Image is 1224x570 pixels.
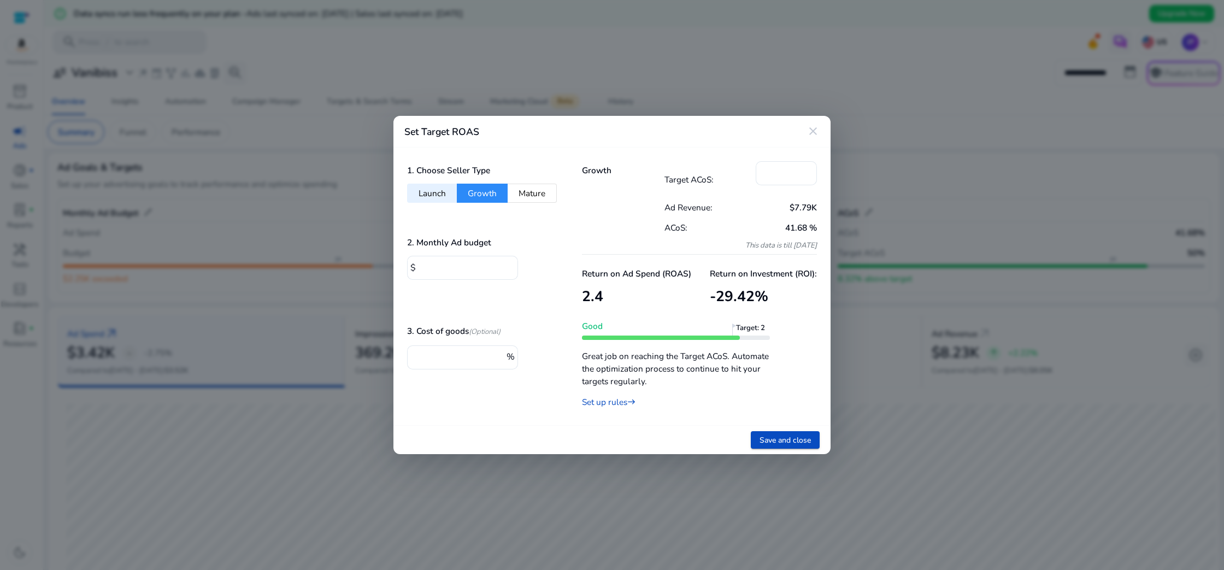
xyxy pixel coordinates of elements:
[740,201,817,214] p: $7.79K
[736,324,774,340] span: Target: 2
[582,344,770,387] p: Great job on reaching the Target ACoS. Automate the optimization process to continue to hit your ...
[664,221,741,234] p: ACoS:
[404,126,479,138] h4: Set Target ROAS
[582,267,691,280] p: Return on Ad Spend (ROAS)
[407,326,501,337] h5: 3. Cost of goods
[507,351,515,363] span: %
[469,327,501,337] i: (Optional)
[407,184,457,203] button: Launch
[627,396,635,408] mat-icon: east
[582,320,770,332] p: Good
[407,166,490,175] h5: 1. Choose Seller Type
[508,184,557,203] button: Mature
[740,221,817,234] p: 41.68 %
[664,201,741,214] p: Ad Revenue:
[751,431,820,449] button: Save and close
[582,396,635,408] a: Set up rules
[710,267,817,280] p: Return on Investment (ROI):
[664,241,817,251] p: This data is till [DATE]
[664,173,756,186] p: Target ACoS:
[582,166,664,175] h5: Growth
[407,238,491,248] h5: 2. Monthly Ad budget
[710,288,817,305] h3: -29.42
[755,286,768,306] span: %
[807,125,820,138] mat-icon: close
[760,434,811,446] span: Save and close
[457,184,508,203] button: Growth
[582,288,691,305] h3: 2.4
[410,262,416,274] span: $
